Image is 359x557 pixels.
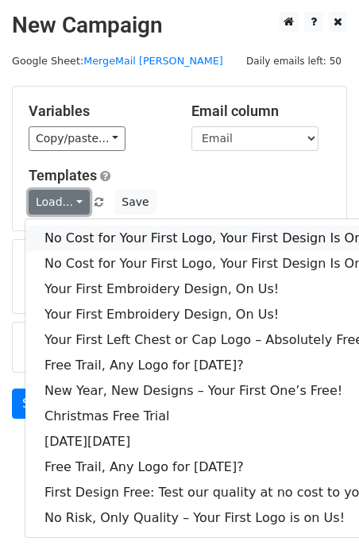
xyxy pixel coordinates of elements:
a: Daily emails left: 50 [241,55,347,67]
h5: Variables [29,103,168,120]
h5: Email column [191,103,330,120]
a: Templates [29,167,97,184]
span: Daily emails left: 50 [241,52,347,70]
a: Send [12,389,64,419]
a: MergeMail [PERSON_NAME] [83,55,223,67]
a: Copy/paste... [29,126,125,151]
iframe: Chat Widget [280,481,359,557]
a: Load... [29,190,90,215]
small: Google Sheet: [12,55,223,67]
button: Save [114,190,156,215]
h2: New Campaign [12,12,347,39]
